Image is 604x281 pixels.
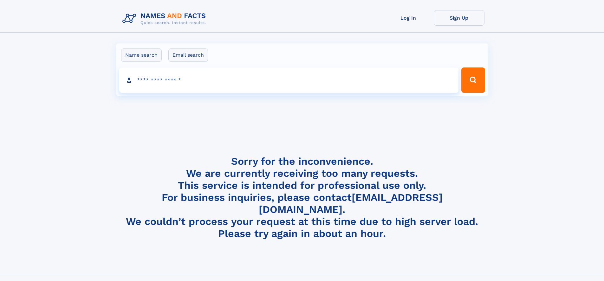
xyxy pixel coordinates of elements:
[383,10,434,26] a: Log In
[120,10,211,27] img: Logo Names and Facts
[434,10,484,26] a: Sign Up
[461,67,485,93] button: Search Button
[120,155,484,240] h4: Sorry for the inconvenience. We are currently receiving too many requests. This service is intend...
[168,48,208,62] label: Email search
[119,67,459,93] input: search input
[121,48,162,62] label: Name search
[259,191,443,215] a: [EMAIL_ADDRESS][DOMAIN_NAME]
